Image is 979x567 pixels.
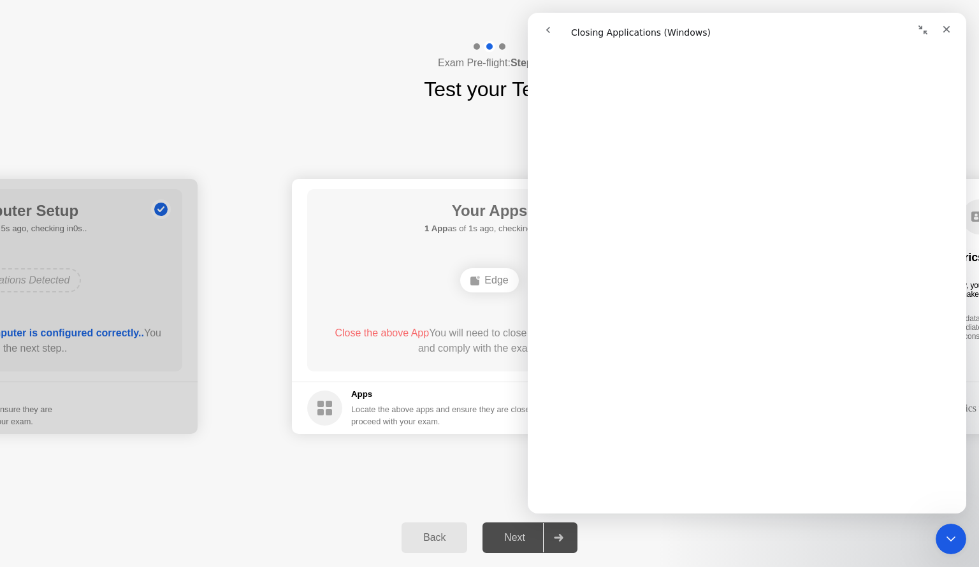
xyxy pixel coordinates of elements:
[405,532,463,543] div: Back
[326,326,654,356] div: You will need to close this app to start the exam and comply with the exam rules
[424,222,555,235] h5: as of 1s ago, checking in4s..
[511,57,541,68] b: Step 2
[438,55,541,71] h4: Exam Pre-flight:
[424,199,555,222] h1: Your Apps
[486,532,543,543] div: Next
[351,388,544,401] h5: Apps
[402,522,467,553] button: Back
[424,74,555,104] h1: Test your Tech
[936,524,966,554] iframe: Intercom live chat
[351,403,544,427] div: Locate the above apps and ensure they are closed to proceed with your exam.
[424,224,447,233] b: 1 App
[460,268,518,292] div: Edge
[335,327,429,338] span: Close the above App
[528,13,966,513] iframe: Intercom live chat
[482,522,577,553] button: Next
